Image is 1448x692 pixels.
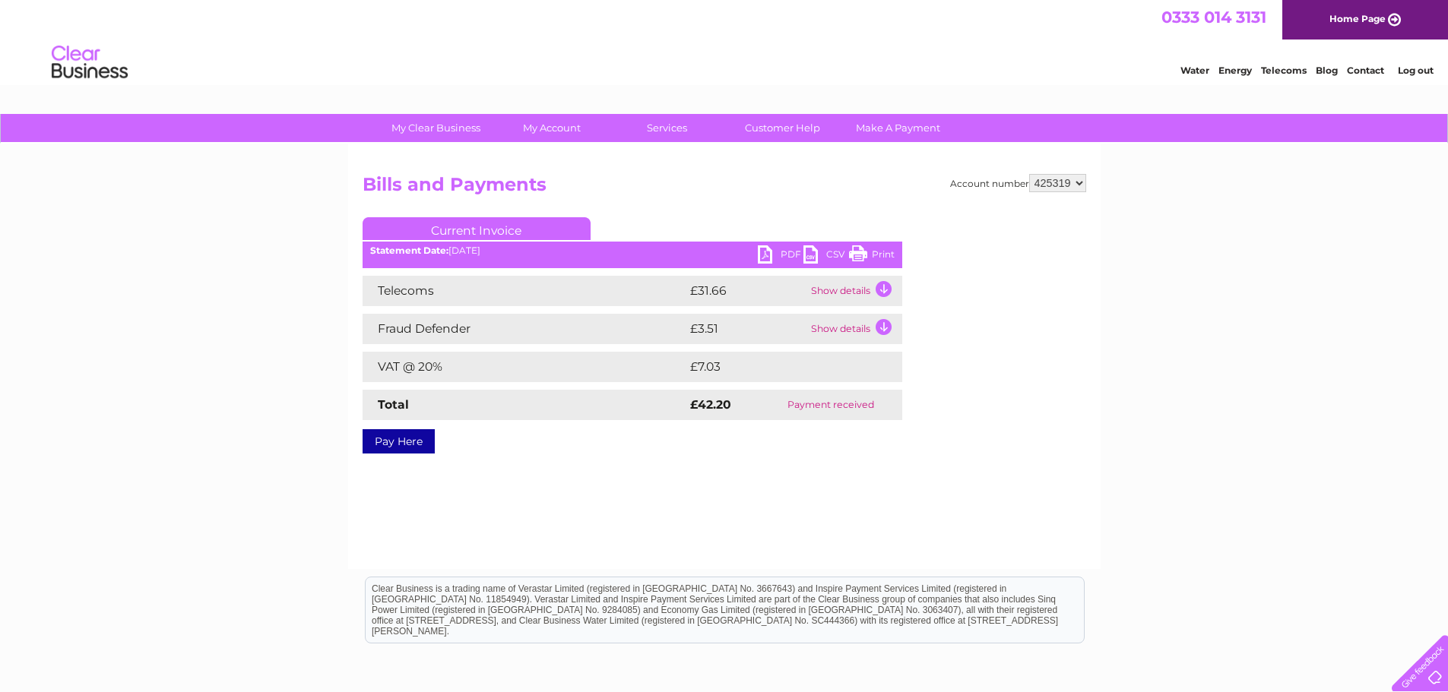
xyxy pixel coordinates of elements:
[1316,65,1338,76] a: Blog
[363,352,686,382] td: VAT @ 20%
[686,276,807,306] td: £31.66
[373,114,499,142] a: My Clear Business
[690,397,731,412] strong: £42.20
[807,314,902,344] td: Show details
[803,245,849,267] a: CSV
[366,8,1084,74] div: Clear Business is a trading name of Verastar Limited (registered in [GEOGRAPHIC_DATA] No. 3667643...
[370,245,448,256] b: Statement Date:
[489,114,614,142] a: My Account
[686,352,867,382] td: £7.03
[1398,65,1434,76] a: Log out
[51,39,128,86] img: logo.png
[720,114,845,142] a: Customer Help
[363,429,435,453] a: Pay Here
[604,114,730,142] a: Services
[849,245,895,267] a: Print
[363,174,1086,203] h2: Bills and Payments
[1218,65,1252,76] a: Energy
[363,314,686,344] td: Fraud Defender
[686,314,807,344] td: £3.51
[378,397,409,412] strong: Total
[363,276,686,306] td: Telecoms
[807,276,902,306] td: Show details
[1261,65,1307,76] a: Telecoms
[835,114,961,142] a: Make A Payment
[950,174,1086,192] div: Account number
[1161,8,1266,27] a: 0333 014 3131
[363,217,591,240] a: Current Invoice
[363,245,902,256] div: [DATE]
[1180,65,1209,76] a: Water
[759,390,901,420] td: Payment received
[1347,65,1384,76] a: Contact
[758,245,803,267] a: PDF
